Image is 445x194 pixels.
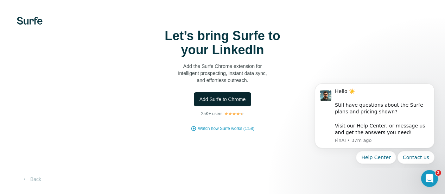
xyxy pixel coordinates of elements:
[201,111,222,117] p: 25K+ users
[17,17,43,25] img: Surfe's logo
[152,63,293,84] p: Add the Surfe Chrome extension for intelligent prospecting, instant data sync, and effortless out...
[17,173,46,186] button: Back
[436,170,441,176] span: 2
[152,29,293,57] h1: Let’s bring Surfe to your LinkedIn
[224,112,244,116] img: Rating Stars
[199,96,246,103] span: Add Surfe to Chrome
[421,170,438,187] iframe: Intercom live chat
[304,77,445,168] iframe: Intercom notifications message
[198,125,254,132] button: Watch how Surfe works (1:58)
[194,92,252,106] button: Add Surfe to Chrome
